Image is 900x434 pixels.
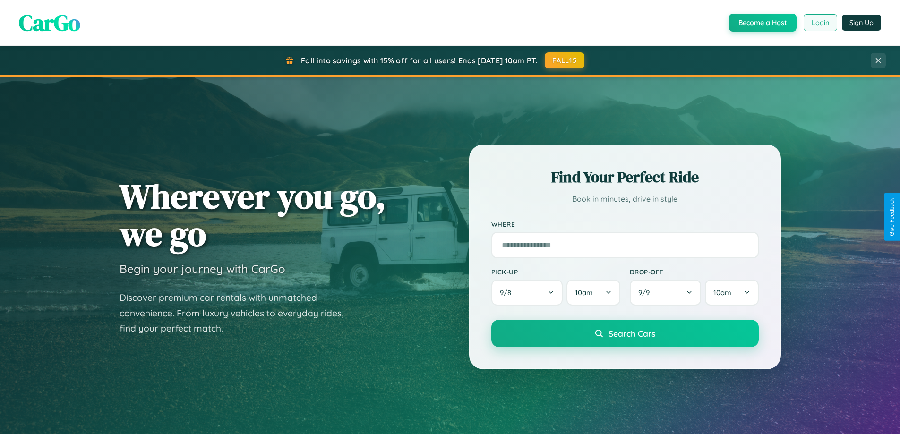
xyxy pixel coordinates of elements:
[705,280,758,306] button: 10am
[120,262,285,276] h3: Begin your journey with CarGo
[575,288,593,297] span: 10am
[729,14,797,32] button: Become a Host
[491,268,620,276] label: Pick-up
[609,328,655,339] span: Search Cars
[491,320,759,347] button: Search Cars
[491,280,563,306] button: 9/8
[842,15,881,31] button: Sign Up
[889,198,895,236] div: Give Feedback
[301,56,538,65] span: Fall into savings with 15% off for all users! Ends [DATE] 10am PT.
[566,280,620,306] button: 10am
[630,268,759,276] label: Drop-off
[638,288,654,297] span: 9 / 9
[491,220,759,228] label: Where
[19,7,80,38] span: CarGo
[500,288,516,297] span: 9 / 8
[804,14,837,31] button: Login
[630,280,702,306] button: 9/9
[491,192,759,206] p: Book in minutes, drive in style
[491,167,759,187] h2: Find Your Perfect Ride
[713,288,731,297] span: 10am
[545,52,584,68] button: FALL15
[120,290,356,336] p: Discover premium car rentals with unmatched convenience. From luxury vehicles to everyday rides, ...
[120,178,386,252] h1: Wherever you go, we go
